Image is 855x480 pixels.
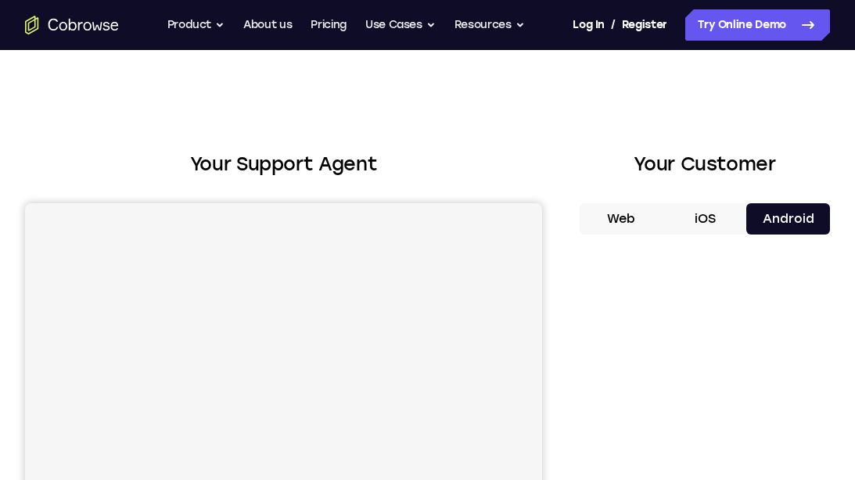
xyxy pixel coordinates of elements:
h2: Your Customer [580,150,830,178]
a: About us [243,9,292,41]
a: Log In [573,9,604,41]
button: iOS [663,203,747,235]
button: Resources [454,9,525,41]
button: Web [580,203,663,235]
a: Pricing [311,9,347,41]
span: / [611,16,616,34]
button: Product [167,9,225,41]
button: Android [746,203,830,235]
button: Use Cases [365,9,436,41]
a: Try Online Demo [685,9,830,41]
a: Go to the home page [25,16,119,34]
a: Register [622,9,667,41]
h2: Your Support Agent [25,150,542,178]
